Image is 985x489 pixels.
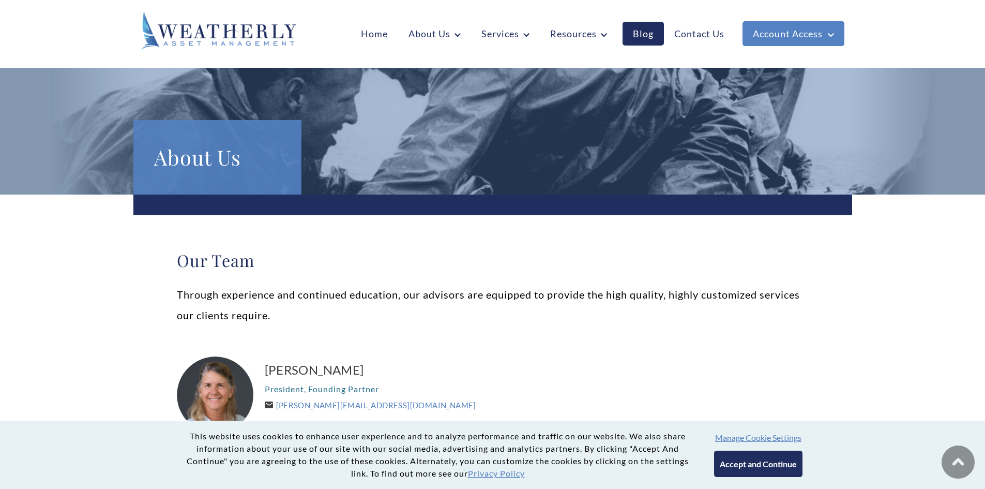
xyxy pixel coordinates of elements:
a: [PERSON_NAME][EMAIL_ADDRESS][DOMAIN_NAME] [265,401,476,410]
a: About Us [398,22,471,46]
a: Blog [623,22,664,46]
button: Manage Cookie Settings [715,433,801,442]
p: This website uses cookies to enhance user experience and to analyze performance and traffic on ou... [183,430,693,480]
p: President, Founding Partner [265,381,809,397]
img: Weatherly [141,11,296,50]
p: Through experience and continued education, our advisors are equipped to provide the high quality... [177,284,809,325]
a: Services [471,22,540,46]
a: Resources [540,22,617,46]
a: Privacy Policy [468,468,525,478]
a: Contact Us [664,22,735,46]
h2: Our Team [177,250,809,271]
a: Home [351,22,398,46]
button: Accept and Continue [714,451,802,477]
a: [PERSON_NAME] [265,362,809,378]
h1: About Us [154,141,281,174]
a: Account Access [742,21,844,46]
